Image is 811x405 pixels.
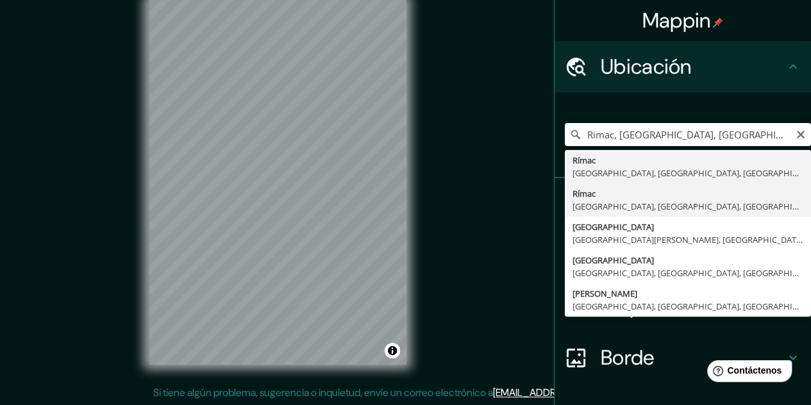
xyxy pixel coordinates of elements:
[493,386,651,399] a: [EMAIL_ADDRESS][DOMAIN_NAME]
[555,281,811,332] div: Disposición
[796,128,806,140] button: Claro
[642,7,711,34] font: Mappin
[555,332,811,383] div: Borde
[565,123,811,146] input: Elige tu ciudad o zona
[697,355,797,391] iframe: Lanzador de widgets de ayuda
[555,229,811,281] div: Estilo
[573,188,596,199] font: Rímac
[713,17,723,28] img: pin-icon.png
[555,41,811,92] div: Ubicación
[573,221,654,233] font: [GEOGRAPHIC_DATA]
[573,154,596,166] font: Rímac
[601,344,655,371] font: Borde
[573,288,637,299] font: [PERSON_NAME]
[601,53,692,80] font: Ubicación
[385,343,400,358] button: Activar o desactivar atribución
[153,386,493,399] font: Si tiene algún problema, sugerencia o inquietud, envíe un correo electrónico a
[555,178,811,229] div: Patas
[573,254,654,266] font: [GEOGRAPHIC_DATA]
